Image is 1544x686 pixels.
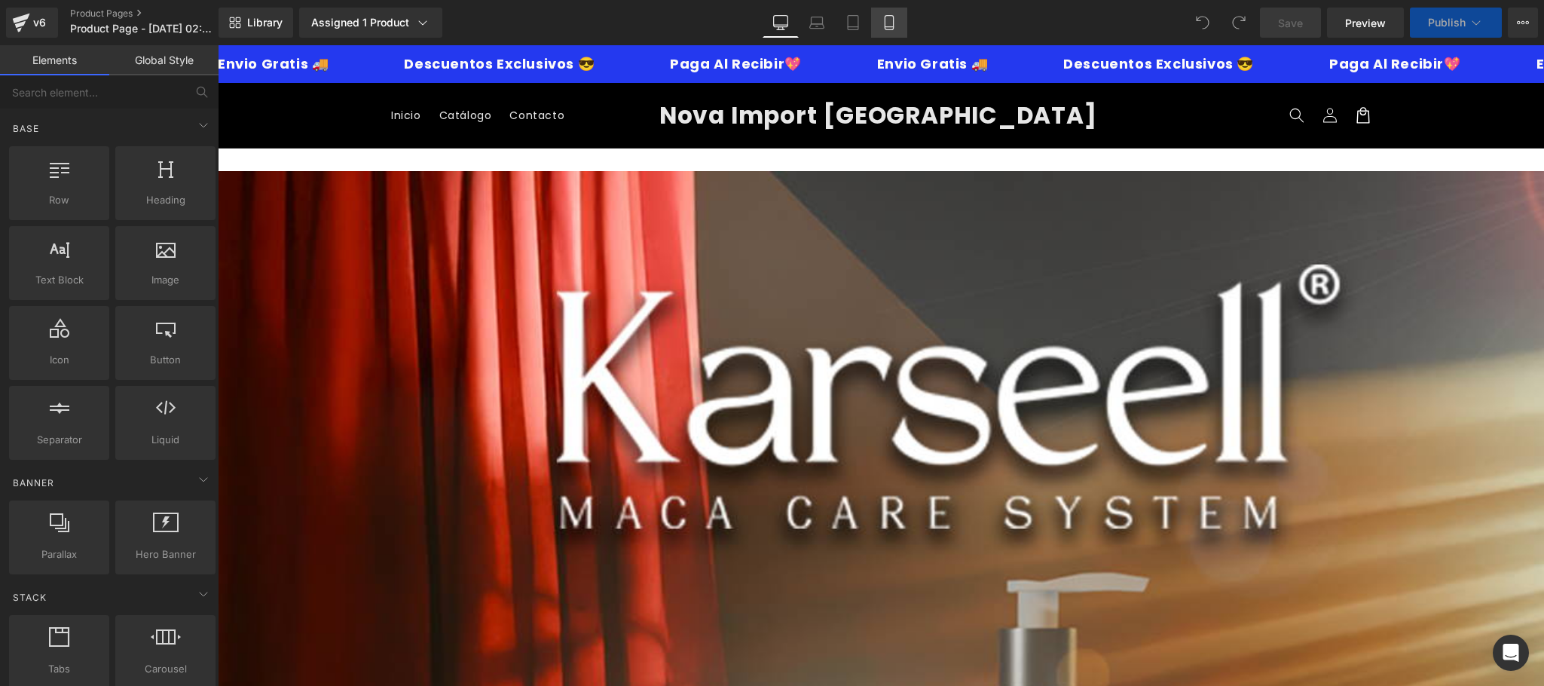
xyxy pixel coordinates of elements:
[1319,12,1429,26] p: Envio Gratis 🚚
[283,54,356,86] a: Contacto
[1345,15,1386,31] span: Preview
[164,54,212,86] a: Inicio
[186,12,377,26] p: Descuentos Exclusivos 😎
[120,192,211,208] span: Heading
[14,432,105,448] span: Separator
[120,661,211,677] span: Carousel
[120,272,211,288] span: Image
[212,54,283,86] a: Catálogo
[14,192,105,208] span: Row
[247,16,283,29] span: Library
[11,121,41,136] span: Base
[292,63,347,77] span: Contacto
[173,63,203,77] span: Inicio
[11,590,48,605] span: Stack
[14,547,105,562] span: Parallax
[1278,15,1303,31] span: Save
[109,45,219,75] a: Global Style
[1188,8,1218,38] button: Undo
[14,661,105,677] span: Tabs
[1224,8,1254,38] button: Redo
[799,8,835,38] a: Laptop
[70,8,243,20] a: Product Pages
[845,12,1036,26] p: Descuentos Exclusivos 😎
[11,476,56,490] span: Banner
[311,15,430,30] div: Assigned 1 Product
[1111,12,1243,26] p: Paga Al Recibir💖
[222,63,274,77] span: Catálogo
[1062,54,1096,87] summary: Búsqueda
[70,23,215,35] span: Product Page - [DATE] 02:19:59
[120,547,211,562] span: Hero Banner
[835,8,871,38] a: Tablet
[442,54,879,87] span: Nova Import [GEOGRAPHIC_DATA]
[14,352,105,368] span: Icon
[763,8,799,38] a: Desktop
[871,8,907,38] a: Mobile
[120,352,211,368] span: Button
[1410,8,1502,38] button: Publish
[219,8,293,38] a: New Library
[1428,17,1466,29] span: Publish
[1493,635,1529,671] div: Open Intercom Messenger
[6,8,58,38] a: v6
[659,12,770,26] p: Envio Gratis 🚚
[120,432,211,448] span: Liquid
[1508,8,1538,38] button: More
[1327,8,1404,38] a: Preview
[30,13,49,32] div: v6
[436,53,885,87] a: Nova Import [GEOGRAPHIC_DATA]
[14,272,105,288] span: Text Block
[452,12,584,26] p: Paga Al Recibir💖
